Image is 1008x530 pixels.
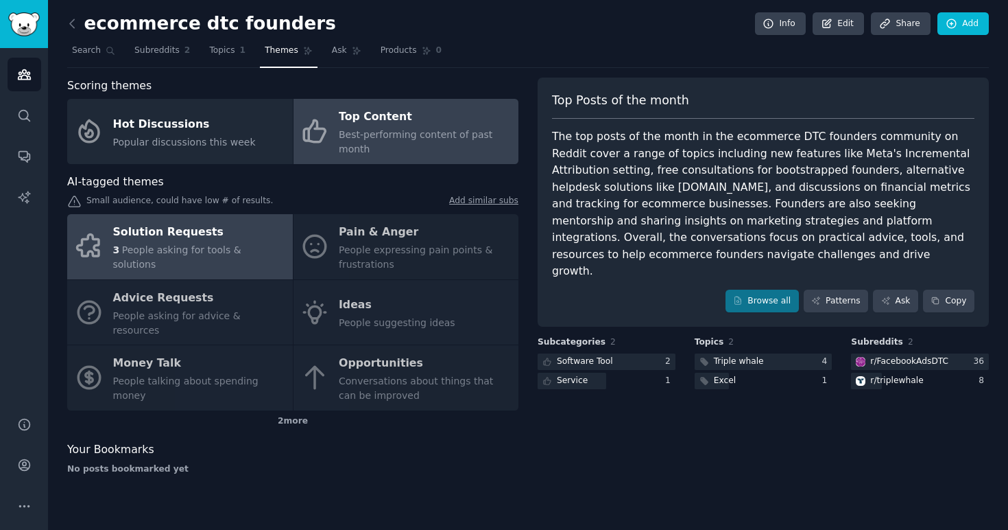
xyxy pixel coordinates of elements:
[851,373,989,390] a: triplewhaler/triplewhale8
[339,129,492,154] span: Best-performing content of past month
[695,336,724,349] span: Topics
[67,411,518,433] div: 2 more
[67,78,152,95] span: Scoring themes
[714,356,764,368] div: Triple whale
[113,113,256,135] div: Hot Discussions
[870,356,948,368] div: r/ FacebookAdsDTC
[293,99,519,164] a: Top ContentBest-performing content of past month
[870,375,923,387] div: r/ triplewhale
[871,12,930,36] a: Share
[449,195,518,209] a: Add similar subs
[822,375,832,387] div: 1
[134,45,180,57] span: Subreddits
[856,376,865,386] img: triplewhale
[204,40,250,68] a: Topics1
[67,13,336,35] h2: ecommerce dtc founders
[851,354,989,371] a: FacebookAdsDTCr/FacebookAdsDTC36
[557,356,613,368] div: Software Tool
[130,40,195,68] a: Subreddits2
[923,290,974,313] button: Copy
[813,12,864,36] a: Edit
[67,40,120,68] a: Search
[973,356,989,368] div: 36
[436,45,442,57] span: 0
[381,45,417,57] span: Products
[851,336,903,349] span: Subreddits
[67,99,293,164] a: Hot DiscussionsPopular discussions this week
[665,356,675,368] div: 2
[665,375,675,387] div: 1
[67,195,518,209] div: Small audience, could have low # of results.
[908,337,913,347] span: 2
[804,290,868,313] a: Patterns
[728,337,734,347] span: 2
[538,336,605,349] span: Subcategories
[376,40,446,68] a: Products0
[67,174,164,191] span: AI-tagged themes
[552,128,974,280] div: The top posts of the month in the ecommerce DTC founders community on Reddit cover a range of top...
[538,354,675,371] a: Software Tool2
[265,45,298,57] span: Themes
[695,373,832,390] a: Excel1
[72,45,101,57] span: Search
[113,244,120,255] span: 3
[610,337,616,347] span: 2
[873,290,918,313] a: Ask
[822,356,832,368] div: 4
[209,45,235,57] span: Topics
[113,137,256,148] span: Popular discussions this week
[557,375,588,387] div: Service
[327,40,366,68] a: Ask
[538,373,675,390] a: Service1
[67,441,154,459] span: Your Bookmarks
[755,12,806,36] a: Info
[714,375,736,387] div: Excel
[240,45,246,57] span: 1
[113,244,241,270] span: People asking for tools & solutions
[67,214,293,279] a: Solution Requests3People asking for tools & solutions
[260,40,317,68] a: Themes
[552,92,689,109] span: Top Posts of the month
[856,357,865,367] img: FacebookAdsDTC
[184,45,191,57] span: 2
[8,12,40,36] img: GummySearch logo
[725,290,799,313] a: Browse all
[979,375,989,387] div: 8
[937,12,989,36] a: Add
[332,45,347,57] span: Ask
[113,222,286,244] div: Solution Requests
[695,354,832,371] a: Triple whale4
[339,106,512,128] div: Top Content
[67,463,518,476] div: No posts bookmarked yet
